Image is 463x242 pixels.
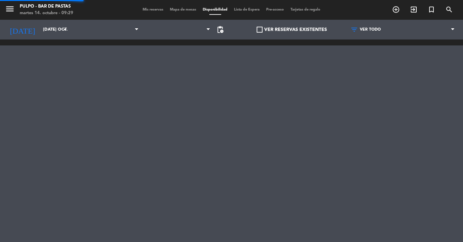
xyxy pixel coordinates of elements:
[216,26,224,34] span: pending_actions
[287,8,324,12] span: Tarjetas de regalo
[5,4,15,16] button: menu
[410,6,418,13] i: exit_to_app
[231,8,263,12] span: Lista de Espera
[61,26,69,34] i: arrow_drop_down
[263,8,287,12] span: Pre-acceso
[199,8,231,12] span: Disponibilidad
[139,8,167,12] span: Mis reservas
[392,6,400,13] i: add_circle_outline
[428,6,435,13] i: turned_in_not
[360,27,381,32] span: VER TODO
[20,10,73,16] div: martes 14. octubre - 09:29
[167,8,199,12] span: Mapa de mesas
[257,26,327,34] label: VER RESERVAS EXISTENTES
[5,4,15,14] i: menu
[20,3,73,10] div: Pulpo - Bar de Pastas
[5,22,40,37] i: [DATE]
[445,6,453,13] i: search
